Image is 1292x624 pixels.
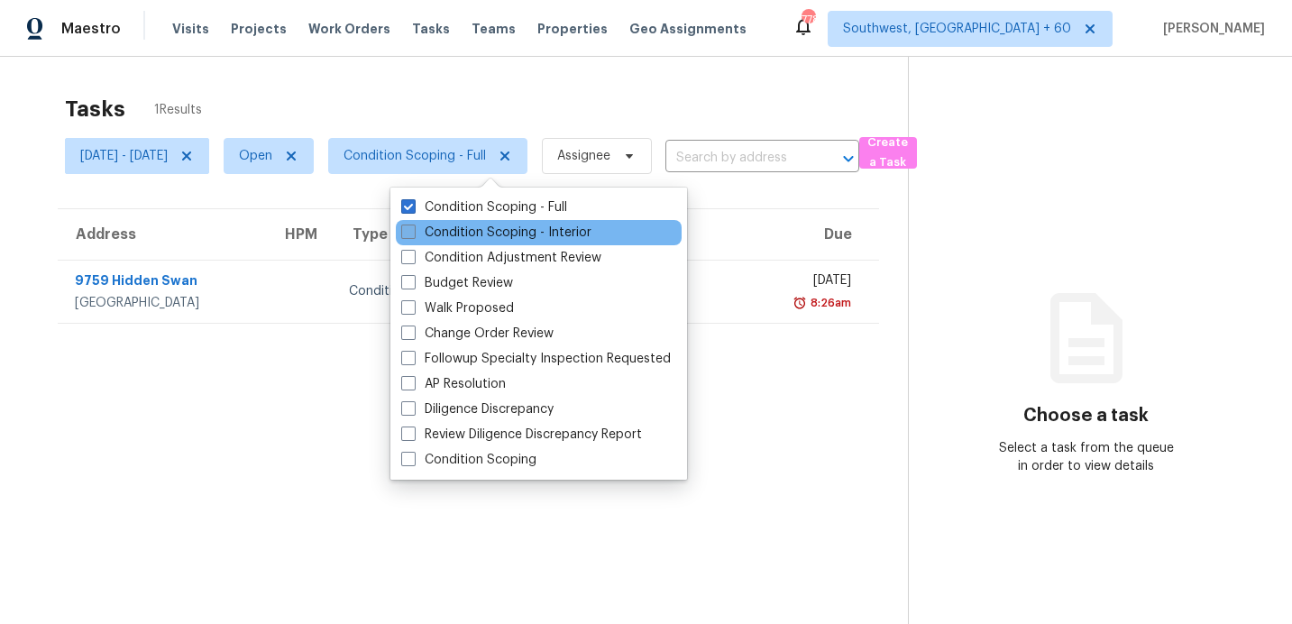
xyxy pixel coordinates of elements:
[836,146,861,171] button: Open
[334,209,564,260] th: Type
[401,426,642,444] label: Review Diligence Discrepancy Report
[401,198,567,216] label: Condition Scoping - Full
[629,20,747,38] span: Geo Assignments
[65,100,125,118] h2: Tasks
[401,249,601,267] label: Condition Adjustment Review
[537,20,608,38] span: Properties
[665,144,809,172] input: Search by address
[758,271,851,294] div: [DATE]
[80,147,168,165] span: [DATE] - [DATE]
[349,282,550,300] div: Condition Scoping - Full
[807,294,851,312] div: 8:26am
[843,20,1071,38] span: Southwest, [GEOGRAPHIC_DATA] + 60
[75,294,252,312] div: [GEOGRAPHIC_DATA]
[557,147,610,165] span: Assignee
[802,11,814,29] div: 778
[401,350,671,368] label: Followup Specialty Inspection Requested
[61,20,121,38] span: Maestro
[75,271,252,294] div: 9759 Hidden Swan
[472,20,516,38] span: Teams
[154,101,202,119] span: 1 Results
[401,451,536,469] label: Condition Scoping
[308,20,390,38] span: Work Orders
[401,400,554,418] label: Diligence Discrepancy
[401,274,513,292] label: Budget Review
[401,325,554,343] label: Change Order Review
[859,137,917,169] button: Create a Task
[172,20,209,38] span: Visits
[1156,20,1265,38] span: [PERSON_NAME]
[231,20,287,38] span: Projects
[401,224,591,242] label: Condition Scoping - Interior
[868,133,908,174] span: Create a Task
[793,294,807,312] img: Overdue Alarm Icon
[412,23,450,35] span: Tasks
[58,209,267,260] th: Address
[344,147,486,165] span: Condition Scoping - Full
[401,299,514,317] label: Walk Proposed
[401,375,506,393] label: AP Resolution
[239,147,272,165] span: Open
[744,209,879,260] th: Due
[1023,407,1149,425] h3: Choose a task
[267,209,334,260] th: HPM
[998,439,1175,475] div: Select a task from the queue in order to view details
